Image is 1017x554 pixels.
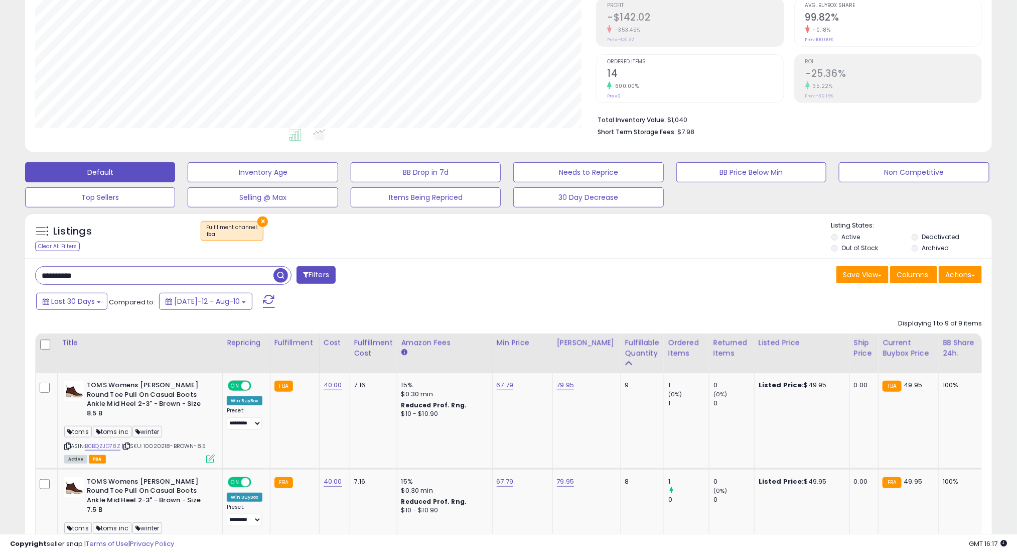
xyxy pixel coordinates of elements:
div: Amazon Fees [401,338,488,348]
h2: 14 [607,68,783,81]
div: $10 - $10.90 [401,410,485,418]
div: Cost [324,338,346,348]
a: B0BQZJD78Z [85,442,120,451]
small: -353.45% [612,26,641,34]
span: 49.95 [904,477,923,486]
div: $49.95 [759,381,842,390]
div: BB Share 24h. [943,338,979,359]
span: 2025-09-10 16:17 GMT [969,539,1007,548]
button: [DATE]-12 - Aug-10 [159,293,252,310]
b: TOMS Womens [PERSON_NAME] Round Toe Pull On Casual Boots Ankle Mid Heel 2-3" - Brown - Size 7.5 B [87,477,209,517]
small: Amazon Fees. [401,348,407,357]
div: Ship Price [854,338,874,359]
button: × [257,216,268,227]
a: 40.00 [324,477,342,487]
div: Ordered Items [668,338,705,359]
li: $1,040 [598,113,974,125]
small: FBA [274,477,293,488]
button: BB Price Below Min [676,162,826,182]
a: 79.95 [557,477,574,487]
button: 30 Day Decrease [513,187,663,207]
label: Archived [922,244,949,252]
b: Listed Price: [759,477,804,486]
h5: Listings [53,225,92,239]
small: FBA [883,477,901,488]
span: [DATE]-12 - Aug-10 [174,296,240,306]
span: Columns [897,270,928,280]
div: $49.95 [759,477,842,486]
span: All listings currently available for purchase on Amazon [64,455,87,464]
a: 67.79 [497,477,514,487]
div: Win BuyBox [227,396,262,405]
span: 49.95 [904,380,923,390]
div: 0.00 [854,381,870,390]
div: seller snap | | [10,539,174,549]
span: Ordered Items [607,59,783,65]
b: TOMS Womens [PERSON_NAME] Round Toe Pull On Casual Boots Ankle Mid Heel 2-3" - Brown - Size 8.5 B [87,381,209,420]
div: 15% [401,381,485,390]
b: Reduced Prof. Rng. [401,497,467,506]
div: 100% [943,477,976,486]
small: Prev: -$31.32 [607,37,634,43]
button: Needs to Reprice [513,162,663,182]
div: Displaying 1 to 9 of 9 items [898,319,982,328]
small: 600.00% [612,82,639,90]
div: 9 [625,381,656,390]
button: Top Sellers [25,187,175,207]
div: 8 [625,477,656,486]
span: toms inc [93,426,131,437]
p: Listing States: [831,221,992,231]
b: Total Inventory Value: [598,116,666,124]
a: Terms of Use [86,539,128,548]
div: Current Buybox Price [883,338,934,359]
div: Listed Price [759,338,845,348]
div: 7.16 [354,477,389,486]
span: FBA [89,455,106,464]
span: $7.98 [677,127,694,137]
small: 35.22% [810,82,833,90]
span: ROI [805,59,981,65]
small: FBA [274,381,293,392]
div: fba [206,231,258,238]
button: Columns [890,266,937,283]
div: Fulfillable Quantity [625,338,660,359]
button: Non Competitive [839,162,989,182]
div: 100% [943,381,976,390]
small: Prev: -39.15% [805,93,834,99]
span: Profit [607,3,783,9]
div: $0.30 min [401,486,485,495]
small: (0%) [668,390,682,398]
div: [PERSON_NAME] [557,338,617,348]
button: Items Being Repriced [351,187,501,207]
button: Actions [939,266,982,283]
label: Deactivated [922,233,959,241]
button: Default [25,162,175,182]
div: 0 [713,399,754,408]
small: Prev: 100.00% [805,37,834,43]
div: Preset: [227,407,262,430]
b: Reduced Prof. Rng. [401,401,467,409]
div: 1 [668,381,709,390]
button: Last 30 Days [36,293,107,310]
div: Min Price [497,338,548,348]
b: Short Term Storage Fees: [598,128,676,136]
div: Win BuyBox [227,493,262,502]
div: $0.30 min [401,390,485,399]
img: 31XrLhyjl7L._SL40_.jpg [64,477,84,497]
h2: -25.36% [805,68,981,81]
span: toms inc [93,522,131,534]
h2: -$142.02 [607,12,783,25]
span: toms [64,522,92,534]
span: Compared to: [109,297,155,307]
small: (0%) [713,390,728,398]
div: Preset: [227,504,262,526]
div: 0 [713,381,754,390]
button: Inventory Age [188,162,338,182]
div: Repricing [227,338,266,348]
span: OFF [250,382,266,390]
div: ASIN: [64,381,215,462]
span: Last 30 Days [51,296,95,306]
span: toms [64,426,92,437]
span: winter [132,522,162,534]
button: BB Drop in 7d [351,162,501,182]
